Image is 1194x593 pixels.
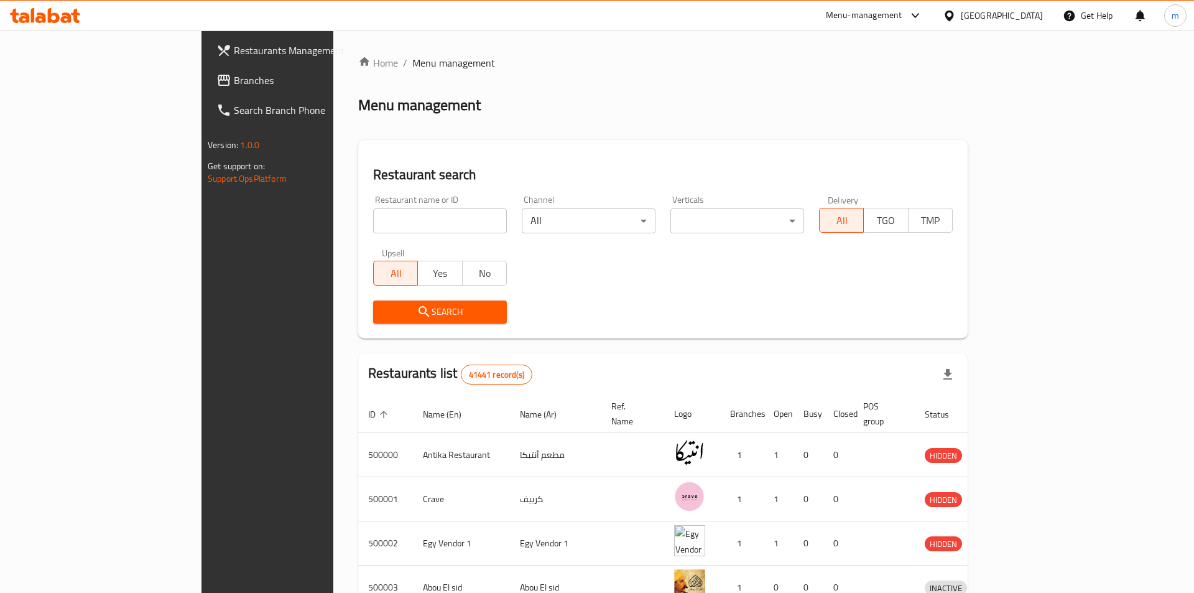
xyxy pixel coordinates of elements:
[373,208,507,233] input: Search for restaurant name or ID..
[461,365,532,385] div: Total records count
[720,395,764,433] th: Branches
[794,433,823,477] td: 0
[403,55,407,70] li: /
[794,521,823,566] td: 0
[764,433,794,477] td: 1
[863,208,908,233] button: TGO
[674,437,705,468] img: Antika Restaurant
[382,248,405,257] label: Upsell
[234,73,391,88] span: Branches
[764,395,794,433] th: Open
[664,395,720,433] th: Logo
[208,158,265,174] span: Get support on:
[368,364,532,385] h2: Restaurants list
[423,407,478,422] span: Name (En)
[379,264,413,282] span: All
[462,261,507,286] button: No
[823,433,853,477] td: 0
[914,212,948,230] span: TMP
[368,407,392,422] span: ID
[908,208,953,233] button: TMP
[720,521,764,566] td: 1
[823,477,853,521] td: 0
[1172,9,1179,22] span: m
[510,477,601,521] td: كرييف
[925,537,962,551] span: HIDDEN
[823,521,853,566] td: 0
[823,395,853,433] th: Closed
[413,521,510,566] td: Egy Vendor 1
[373,261,418,286] button: All
[510,521,601,566] td: Egy Vendor 1
[863,399,900,429] span: POS group
[468,264,502,282] span: No
[240,137,259,153] span: 1.0.0
[869,212,903,230] span: TGO
[828,195,859,204] label: Delivery
[358,55,968,70] nav: breadcrumb
[358,95,481,115] h2: Menu management
[522,208,655,233] div: All
[925,493,962,507] span: HIDDEN
[206,65,401,95] a: Branches
[925,492,962,507] div: HIDDEN
[206,95,401,125] a: Search Branch Phone
[961,9,1043,22] div: [GEOGRAPHIC_DATA]
[825,212,859,230] span: All
[611,399,649,429] span: Ref. Name
[373,301,507,324] button: Search
[234,103,391,118] span: Search Branch Phone
[373,166,953,184] h2: Restaurant search
[208,170,287,187] a: Support.OpsPlatform
[764,477,794,521] td: 1
[794,477,823,521] td: 0
[933,360,963,390] div: Export file
[925,536,962,551] div: HIDDEN
[670,208,804,233] div: ​
[674,525,705,556] img: Egy Vendor 1
[461,369,532,381] span: 41441 record(s)
[413,477,510,521] td: Crave
[925,449,962,463] span: HIDDEN
[234,43,391,58] span: Restaurants Management
[674,481,705,512] img: Crave
[206,35,401,65] a: Restaurants Management
[423,264,457,282] span: Yes
[520,407,573,422] span: Name (Ar)
[383,304,497,320] span: Search
[412,55,495,70] span: Menu management
[510,433,601,477] td: مطعم أنتيكا
[819,208,864,233] button: All
[413,433,510,477] td: Antika Restaurant
[417,261,462,286] button: Yes
[208,137,238,153] span: Version:
[925,407,965,422] span: Status
[826,8,902,23] div: Menu-management
[794,395,823,433] th: Busy
[720,433,764,477] td: 1
[764,521,794,566] td: 1
[720,477,764,521] td: 1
